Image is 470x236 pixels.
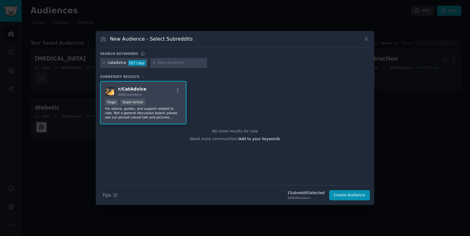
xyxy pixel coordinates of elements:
div: 469k Members [287,196,325,200]
span: 1 [142,75,144,78]
h3: New Audience - Select Subreddits [110,36,193,42]
span: r/ CatAdvice [118,87,146,91]
input: New Keyword [158,60,205,66]
button: Tips [100,190,120,201]
div: catadvice [108,60,126,66]
span: 469k members [118,93,142,96]
h3: Search keywords [100,51,138,56]
div: 207 / day [128,60,146,66]
button: Create Audience [329,190,370,201]
p: For advice, guides, and support related to cats. Not a general discussion board: please see our p... [105,106,182,119]
div: Super Active [120,99,145,105]
div: Huge [105,99,118,105]
span: Subreddit Results [100,74,140,79]
div: Need more communities? [100,134,370,142]
span: Add to your keywords [239,137,280,141]
div: 1 Subreddit Selected [287,190,325,196]
img: CatAdvice [105,86,116,97]
span: Tips [102,192,111,198]
div: No more results for now [100,129,370,134]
